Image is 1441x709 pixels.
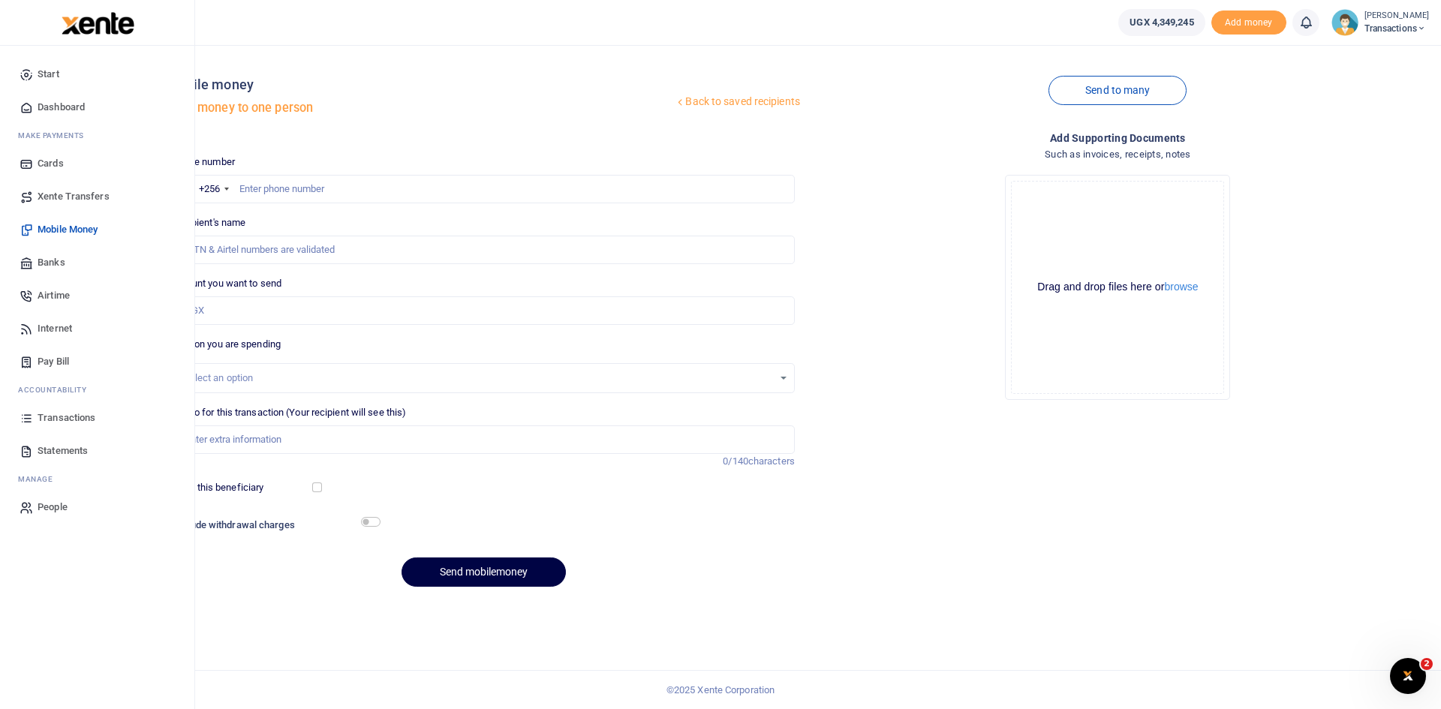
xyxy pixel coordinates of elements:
[1118,9,1205,36] a: UGX 4,349,245
[1211,16,1286,27] a: Add money
[1112,9,1211,36] li: Wallet ballance
[12,378,182,401] li: Ac
[173,425,795,454] input: Enter extra information
[1421,658,1433,670] span: 2
[38,288,70,303] span: Airtime
[173,236,795,264] input: MTN & Airtel numbers are validated
[38,500,68,515] span: People
[1130,15,1193,30] span: UGX 4,349,245
[38,67,59,82] span: Start
[1012,280,1223,294] div: Drag and drop files here or
[12,147,182,180] a: Cards
[29,384,86,395] span: countability
[173,337,281,352] label: Reason you are spending
[1005,175,1230,400] div: File Uploader
[38,354,69,369] span: Pay Bill
[173,480,263,495] label: Save this beneficiary
[1364,10,1429,23] small: [PERSON_NAME]
[26,130,84,141] span: ake Payments
[1164,281,1198,292] button: browse
[184,371,773,386] div: Select an option
[12,467,182,491] li: M
[402,557,566,587] button: Send mobilemoney
[60,17,134,28] a: logo-small logo-large logo-large
[12,279,182,312] a: Airtime
[38,100,85,115] span: Dashboard
[12,401,182,434] a: Transactions
[1331,9,1429,36] a: profile-user [PERSON_NAME] Transactions
[1048,76,1187,105] a: Send to many
[12,91,182,124] a: Dashboard
[1331,9,1358,36] img: profile-user
[12,491,182,524] a: People
[38,189,110,204] span: Xente Transfers
[167,77,675,93] h4: Mobile money
[167,101,675,116] h5: Send money to one person
[1364,22,1429,35] span: Transactions
[12,345,182,378] a: Pay Bill
[38,410,95,425] span: Transactions
[38,255,65,270] span: Banks
[807,130,1429,146] h4: Add supporting Documents
[199,182,220,197] div: +256
[674,89,801,116] a: Back to saved recipients
[723,455,748,467] span: 0/140
[38,443,88,458] span: Statements
[1211,11,1286,35] li: Toup your wallet
[38,156,64,171] span: Cards
[174,519,373,531] h6: Include withdrawal charges
[173,296,795,325] input: UGX
[38,321,72,336] span: Internet
[748,455,795,467] span: characters
[1211,11,1286,35] span: Add money
[62,12,134,35] img: logo-large
[1390,658,1426,694] iframe: Intercom live chat
[12,312,182,345] a: Internet
[12,58,182,91] a: Start
[38,222,98,237] span: Mobile Money
[12,246,182,279] a: Banks
[173,215,246,230] label: Recipient's name
[12,434,182,467] a: Statements
[12,213,182,246] a: Mobile Money
[173,276,281,291] label: Amount you want to send
[12,124,182,147] li: M
[173,155,235,170] label: Phone number
[173,405,407,420] label: Memo for this transaction (Your recipient will see this)
[173,175,795,203] input: Enter phone number
[807,146,1429,163] h4: Such as invoices, receipts, notes
[12,180,182,213] a: Xente Transfers
[26,473,53,485] span: anage
[173,176,233,203] div: Uganda: +256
